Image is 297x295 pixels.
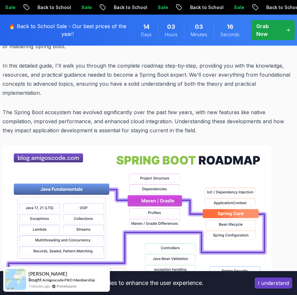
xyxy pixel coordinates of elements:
[5,276,245,290] div: This website uses cookies to enhance the user experience.
[141,31,152,38] span: Days
[256,22,281,38] p: Grab Now
[28,271,67,277] span: [PERSON_NAME]
[32,4,76,11] p: Back to School
[255,278,292,289] button: Accept cookies
[28,277,42,282] span: Bought
[191,31,207,38] span: Minutes
[152,4,173,11] p: Sale
[227,22,233,31] span: 16 Seconds
[108,4,152,11] p: Back to School
[3,108,294,135] p: The Spring Boot ecosystem has evolved significantly over the past few years, with new features li...
[165,31,177,38] span: Hours
[4,22,131,38] p: 🔥 Back to School Sale - Our best prices of the year!
[143,22,150,31] span: 14 Days
[42,278,95,282] a: Amigoscode PRO Membership
[3,61,294,97] p: In this detailed guide, I'll walk you through the complete roadmap step-by-step, providing you wi...
[220,31,239,38] span: Seconds
[5,269,26,290] img: provesource social proof notification image
[228,4,249,11] p: Sale
[184,4,228,11] p: Back to School
[76,4,96,11] p: Sale
[167,22,175,31] span: 3 Hours
[57,283,77,289] a: ProveSource
[28,283,50,289] span: 7 minutes ago
[195,22,203,31] span: 3 Minutes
